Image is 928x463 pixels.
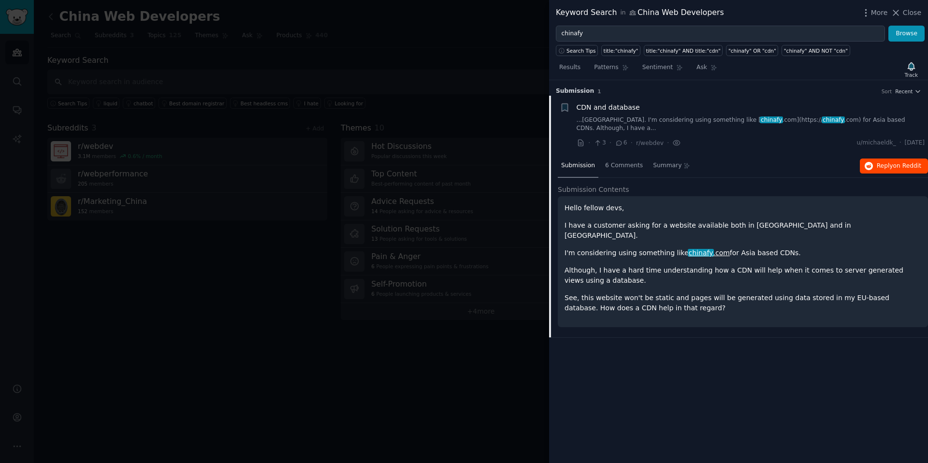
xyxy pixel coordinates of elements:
button: Recent [895,88,921,95]
span: 3 [594,139,606,147]
button: Track [901,59,921,80]
button: Close [891,8,921,18]
span: on Reddit [893,162,921,169]
a: title:"chinafy" [601,45,640,56]
span: Submission Contents [558,185,629,195]
a: Patterns [591,60,632,80]
span: chinafy [822,116,845,123]
div: "chinafy" OR "cdn" [728,47,776,54]
a: ...[GEOGRAPHIC_DATA]. I'm considering using something like [chinafy.com](https://chinafy.com) for... [577,116,925,133]
a: Ask [693,60,721,80]
div: Keyword Search China Web Developers [556,7,724,19]
div: "chinafy" AND NOT "cdn" [784,47,848,54]
button: Search Tips [556,45,598,56]
button: More [861,8,888,18]
a: "chinafy" OR "cdn" [726,45,778,56]
a: CDN and database [577,102,640,113]
span: in [620,9,625,17]
div: title:"chinafy" AND title:"cdn" [646,47,721,54]
span: Submission [561,161,595,170]
p: Hello fellow devs, [565,203,921,213]
a: "chinafy" AND NOT "cdn" [782,45,850,56]
span: Summary [653,161,681,170]
span: More [871,8,888,18]
div: Track [905,72,918,78]
span: Patterns [594,63,618,72]
span: Ask [696,63,707,72]
button: Browse [888,26,925,42]
span: 1 [597,88,601,94]
p: Although, I have a hard time understanding how a CDN will help when it comes to server generated ... [565,265,921,286]
span: [DATE] [905,139,925,147]
a: Results [556,60,584,80]
span: Submission [556,87,594,96]
span: · [609,138,611,148]
span: u/michaeldk_ [856,139,896,147]
span: · [588,138,590,148]
a: chinafy.com [689,249,730,257]
span: Recent [895,88,913,95]
p: See, this website won't be static and pages will be generated using data stored in my EU-based da... [565,293,921,313]
button: Replyon Reddit [860,159,928,174]
a: Sentiment [639,60,686,80]
span: · [667,138,669,148]
span: Results [559,63,580,72]
span: r/webdev [636,140,664,146]
span: · [631,138,633,148]
span: chinafy [688,249,714,257]
span: Sentiment [642,63,673,72]
span: 6 Comments [605,161,643,170]
span: Search Tips [566,47,596,54]
div: Sort [882,88,892,95]
span: Close [903,8,921,18]
p: I have a customer asking for a website available both in [GEOGRAPHIC_DATA] and in [GEOGRAPHIC_DATA]. [565,220,921,241]
p: I'm considering using something like for Asia based CDNs. [565,248,921,258]
a: title:"chinafy" AND title:"cdn" [644,45,723,56]
span: 6 [615,139,627,147]
span: · [899,139,901,147]
div: title:"chinafy" [604,47,638,54]
input: Try a keyword related to your business [556,26,885,42]
span: chinafy [760,116,783,123]
span: Reply [877,162,921,171]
